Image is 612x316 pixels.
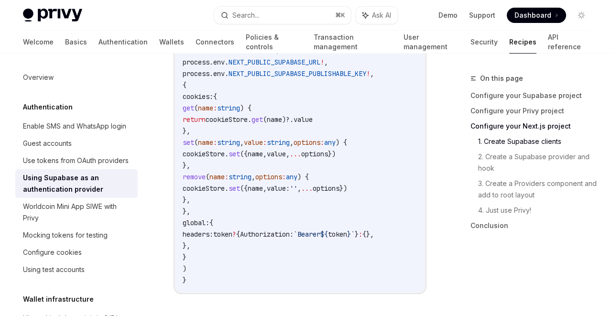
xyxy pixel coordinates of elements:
div: Worldcoin Mini App SIWE with Privy [23,201,132,224]
a: Welcome [23,31,54,54]
span: NEXT_PUBLIC_SUPABASE_PUBLISHABLE_KEY [229,69,366,78]
span: process [183,58,209,66]
span: {}, [362,230,374,239]
a: 2. Create a Supabase provider and hook [478,149,597,176]
span: name [248,150,263,158]
span: ! [320,58,324,66]
a: Support [469,11,495,20]
a: Using test accounts [15,261,138,278]
span: token [328,230,347,239]
div: Guest accounts [23,138,72,149]
div: Enable SMS and WhatsApp login [23,120,126,132]
div: Use tokens from OAuth providers [23,155,129,166]
a: 3. Create a Providers component and add to root layout [478,176,597,203]
span: ( [263,115,267,124]
span: Dashboard [514,11,551,20]
span: remove [183,173,206,181]
button: Toggle dark mode [574,8,589,23]
span: cookies: [183,92,213,101]
a: Recipes [509,31,536,54]
span: ({ [240,150,248,158]
span: value: [267,184,290,193]
a: Guest accounts [15,135,138,152]
div: Search... [232,10,259,21]
a: Configure cookies [15,244,138,261]
a: Demo [438,11,458,20]
span: , [290,138,294,147]
span: headers: [183,230,213,239]
a: User management [404,31,459,54]
span: env [213,58,225,66]
span: }, [183,241,190,250]
h5: Authentication [23,101,73,113]
span: ( [194,138,198,147]
span: } [347,230,351,239]
span: value [244,138,263,147]
span: : [320,138,324,147]
span: , [297,184,301,193]
span: : [263,138,267,147]
span: name [209,173,225,181]
span: any [324,138,336,147]
span: set [183,138,194,147]
span: string [267,138,290,147]
span: global: [183,218,209,227]
span: '' [290,184,297,193]
span: . [225,184,229,193]
a: Mocking tokens for testing [15,227,138,244]
span: } [183,253,186,262]
span: { [213,92,217,101]
span: value [294,115,313,124]
span: { [209,218,213,227]
div: Overview [23,72,54,83]
span: , [370,69,374,78]
span: , [286,150,290,158]
span: string [217,104,240,112]
a: 4. Just use Privy! [478,203,597,218]
span: NEXT_PUBLIC_SUPABASE_URL [229,58,320,66]
span: ... [301,184,313,193]
span: )?. [282,115,294,124]
span: }) [339,184,347,193]
span: get [183,104,194,112]
span: set [229,184,240,193]
span: options [301,150,328,158]
a: Transaction management [314,31,392,54]
span: options [313,184,339,193]
span: `Bearer [294,230,320,239]
a: Wallets [159,31,184,54]
span: . [209,58,213,66]
span: ({ [240,184,248,193]
span: }, [183,196,190,204]
span: , [240,138,244,147]
span: ` [351,230,355,239]
span: any [286,173,297,181]
span: cookieStore [183,150,225,158]
span: cookieStore [183,184,225,193]
span: string [229,173,251,181]
a: Dashboard [507,8,566,23]
span: ? [232,230,236,239]
span: name [198,104,213,112]
span: . [225,150,229,158]
span: token [213,230,232,239]
a: Worldcoin Mini App SIWE with Privy [15,198,138,227]
h5: Wallet infrastructure [23,294,94,305]
span: ) [183,264,186,273]
span: }) [328,150,336,158]
div: Using Supabase as an authentication provider [23,172,132,195]
span: } [355,230,359,239]
a: Using Supabase as an authentication provider [15,169,138,198]
a: Connectors [196,31,234,54]
span: options [255,173,282,181]
a: Policies & controls [246,31,302,54]
a: Overview [15,69,138,86]
span: . [225,58,229,66]
span: name [267,115,282,124]
a: Basics [65,31,87,54]
span: Authorization: [240,230,294,239]
span: return [183,115,206,124]
span: process [183,69,209,78]
span: ... [290,150,301,158]
button: Ask AI [356,7,398,24]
